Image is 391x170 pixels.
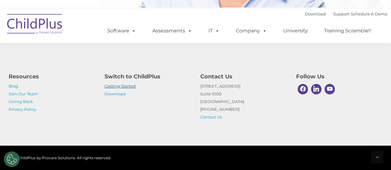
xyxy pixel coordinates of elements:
[202,25,226,37] a: IT
[200,114,222,119] a: Contact Us
[296,72,383,81] h4: Follow Us
[4,10,66,40] img: ChildPlus by Procare Solutions
[104,91,125,96] a: Download
[351,11,387,16] a: Schedule A Demo
[230,25,273,37] a: Company
[296,82,310,96] a: Facebook
[9,91,38,96] a: Join Our Team
[200,82,287,121] p: [STREET_ADDRESS] Suite 1000 [GEOGRAPHIC_DATA] [PHONE_NUMBER]
[9,99,33,104] a: Giving Back
[9,84,18,89] a: Blog
[9,107,36,112] a: Privacy Policy
[305,11,326,16] a: Download
[200,72,287,81] h4: Contact Us
[104,84,136,89] a: Getting Started
[277,25,314,37] a: University
[4,151,19,167] button: Cookies Settings
[9,72,95,81] h4: Resources
[323,82,337,96] a: Youtube
[104,72,191,81] h4: Switch to ChildPlus
[146,25,198,37] a: Assessments
[309,82,323,96] a: Linkedin
[305,11,387,16] font: |
[101,25,142,37] a: Software
[4,155,111,160] span: © 2025 ChildPlus by Procare Solutions. All rights reserved.
[318,25,377,37] a: Training Scramble!!
[333,11,350,16] a: Support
